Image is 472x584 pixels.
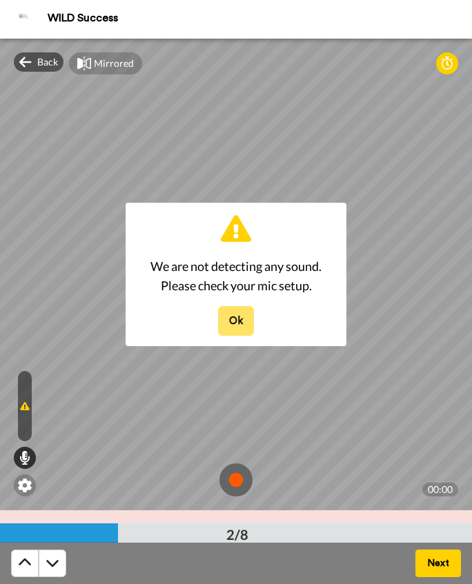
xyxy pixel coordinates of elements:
img: Profile Image [8,3,41,36]
div: 00:00 [422,483,458,496]
span: Back [37,55,58,69]
span: Please check your mic setup. [150,276,322,295]
button: Next [415,550,461,577]
div: Back [14,52,63,72]
div: Mirrored [94,57,134,70]
div: WILD Success [48,12,471,25]
img: ic_gear.svg [18,479,32,492]
div: 2/8 [204,525,271,544]
button: Ok [218,306,254,336]
span: We are not detecting any sound. [150,256,322,276]
img: ic_record_start.svg [219,463,253,496]
h4: Question 2 [11,521,461,541]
